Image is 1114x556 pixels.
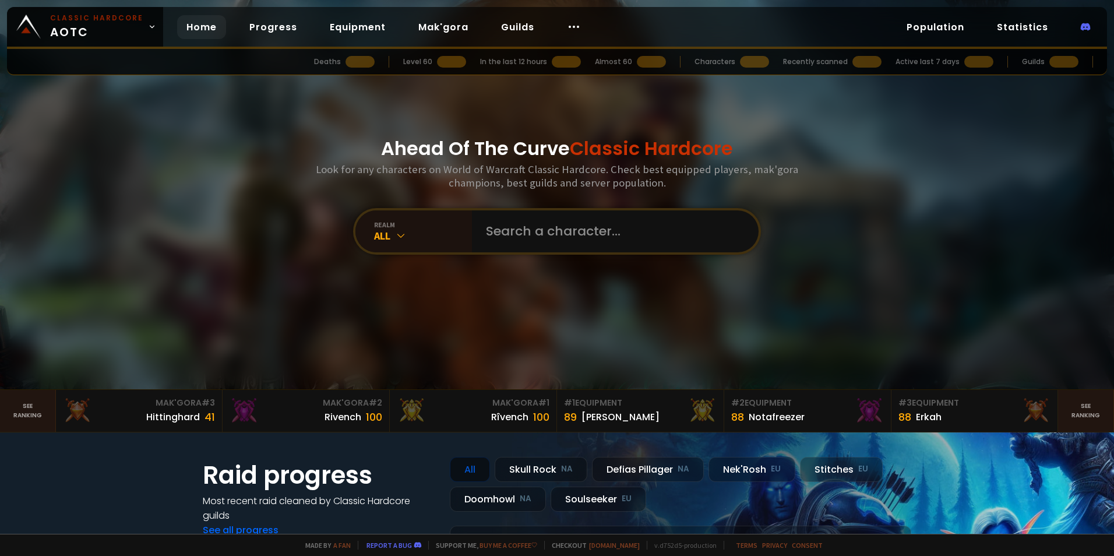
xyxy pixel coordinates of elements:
[731,397,884,409] div: Equipment
[678,463,689,475] small: NA
[898,397,912,409] span: # 3
[695,57,735,67] div: Characters
[783,57,848,67] div: Recently scanned
[428,541,537,550] span: Support me,
[403,57,432,67] div: Level 60
[7,7,163,47] a: Classic HardcoreAOTC
[369,397,382,409] span: # 2
[397,397,549,409] div: Mak'Gora
[491,410,528,424] div: Rîvench
[538,397,549,409] span: # 1
[480,541,537,550] a: Buy me a coffee
[771,463,781,475] small: EU
[325,410,361,424] div: Rivench
[564,397,717,409] div: Equipment
[1022,57,1045,67] div: Guilds
[223,390,390,432] a: Mak'Gora#2Rivench100
[230,397,382,409] div: Mak'Gora
[1058,390,1114,432] a: Seeranking
[314,57,341,67] div: Deaths
[63,397,216,409] div: Mak'Gora
[311,163,803,189] h3: Look for any characters on World of Warcraft Classic Hardcore. Check best equipped players, mak'g...
[891,390,1059,432] a: #3Equipment88Erkah
[762,541,787,550] a: Privacy
[203,494,436,523] h4: Most recent raid cleaned by Classic Hardcore guilds
[647,541,717,550] span: v. d752d5 - production
[731,409,744,425] div: 88
[551,487,646,512] div: Soulseeker
[205,409,215,425] div: 41
[366,409,382,425] div: 100
[564,397,575,409] span: # 1
[374,220,472,229] div: realm
[366,541,412,550] a: Report a bug
[50,13,143,23] small: Classic Hardcore
[561,463,573,475] small: NA
[56,390,223,432] a: Mak'Gora#3Hittinghard41
[898,409,911,425] div: 88
[898,397,1051,409] div: Equipment
[581,410,660,424] div: [PERSON_NAME]
[320,15,395,39] a: Equipment
[749,410,805,424] div: Notafreezer
[896,57,960,67] div: Active last 7 days
[988,15,1057,39] a: Statistics
[333,541,351,550] a: a fan
[800,457,883,482] div: Stitches
[533,409,549,425] div: 100
[557,390,724,432] a: #1Equipment89[PERSON_NAME]
[480,57,547,67] div: In the last 12 hours
[146,410,200,424] div: Hittinghard
[592,457,704,482] div: Defias Pillager
[203,523,278,537] a: See all progress
[724,390,891,432] a: #2Equipment88Notafreezer
[595,57,632,67] div: Almost 60
[916,410,942,424] div: Erkah
[479,210,745,252] input: Search a character...
[570,135,733,161] span: Classic Hardcore
[202,397,215,409] span: # 3
[298,541,351,550] span: Made by
[520,493,531,505] small: NA
[495,457,587,482] div: Skull Rock
[708,457,795,482] div: Nek'Rosh
[203,457,436,494] h1: Raid progress
[177,15,226,39] a: Home
[736,541,757,550] a: Terms
[374,229,472,242] div: All
[450,457,490,482] div: All
[564,409,577,425] div: 89
[589,541,640,550] a: [DOMAIN_NAME]
[792,541,823,550] a: Consent
[240,15,306,39] a: Progress
[450,487,546,512] div: Doomhowl
[381,135,733,163] h1: Ahead Of The Curve
[622,493,632,505] small: EU
[50,13,143,41] span: AOTC
[897,15,974,39] a: Population
[409,15,478,39] a: Mak'gora
[858,463,868,475] small: EU
[544,541,640,550] span: Checkout
[731,397,745,409] span: # 2
[390,390,557,432] a: Mak'Gora#1Rîvench100
[492,15,544,39] a: Guilds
